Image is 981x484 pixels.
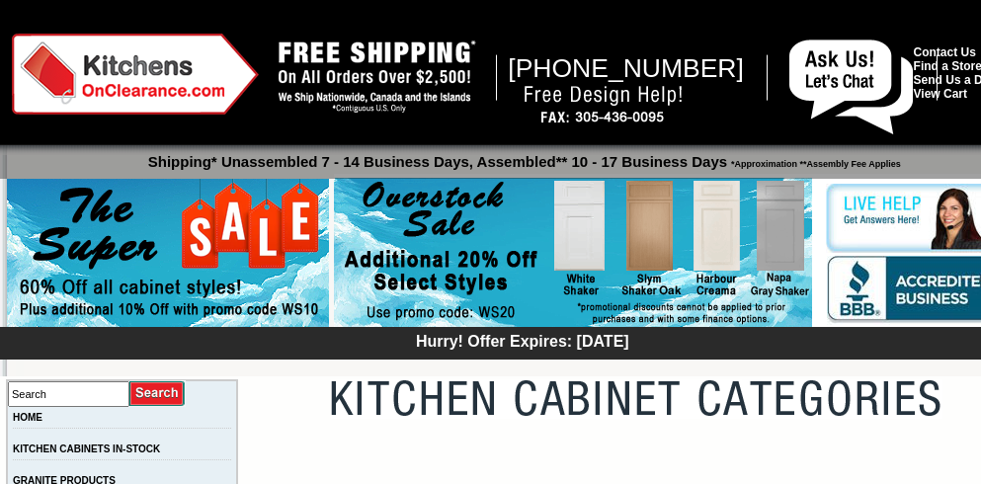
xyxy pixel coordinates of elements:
[914,45,976,59] a: Contact Us
[13,444,160,454] a: KITCHEN CABINETS IN-STOCK
[129,380,186,407] input: Submit
[508,53,744,83] span: [PHONE_NUMBER]
[12,34,259,115] img: Kitchens on Clearance Logo
[13,412,42,423] a: HOME
[914,87,967,101] a: View Cart
[727,154,901,169] span: *Approximation **Assembly Fee Applies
